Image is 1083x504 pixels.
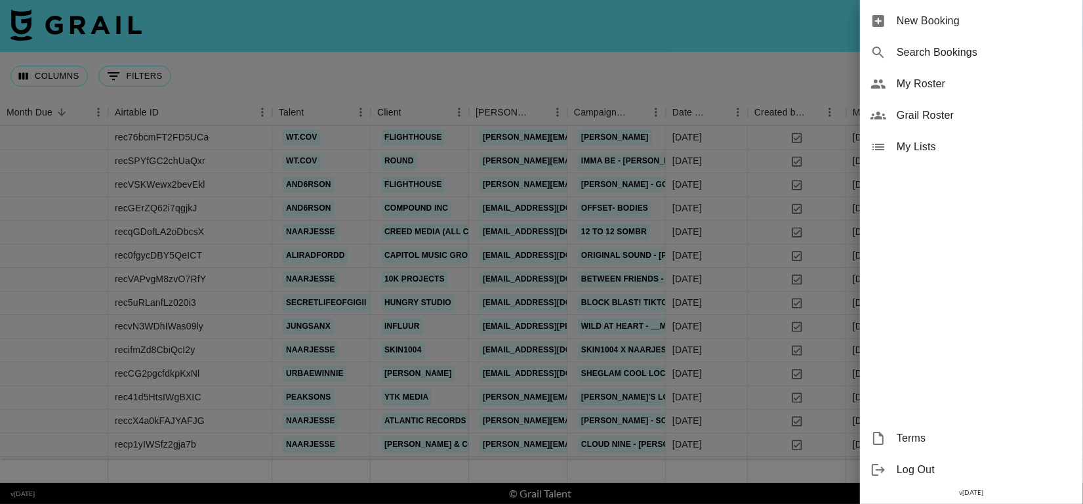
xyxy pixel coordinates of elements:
[897,139,1073,155] span: My Lists
[897,108,1073,123] span: Grail Roster
[860,100,1083,131] div: Grail Roster
[897,45,1073,60] span: Search Bookings
[860,454,1083,486] div: Log Out
[860,68,1083,100] div: My Roster
[897,13,1073,29] span: New Booking
[860,5,1083,37] div: New Booking
[860,131,1083,163] div: My Lists
[897,430,1073,446] span: Terms
[860,423,1083,454] div: Terms
[860,37,1083,68] div: Search Bookings
[897,462,1073,478] span: Log Out
[897,76,1073,92] span: My Roster
[860,486,1083,499] div: v [DATE]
